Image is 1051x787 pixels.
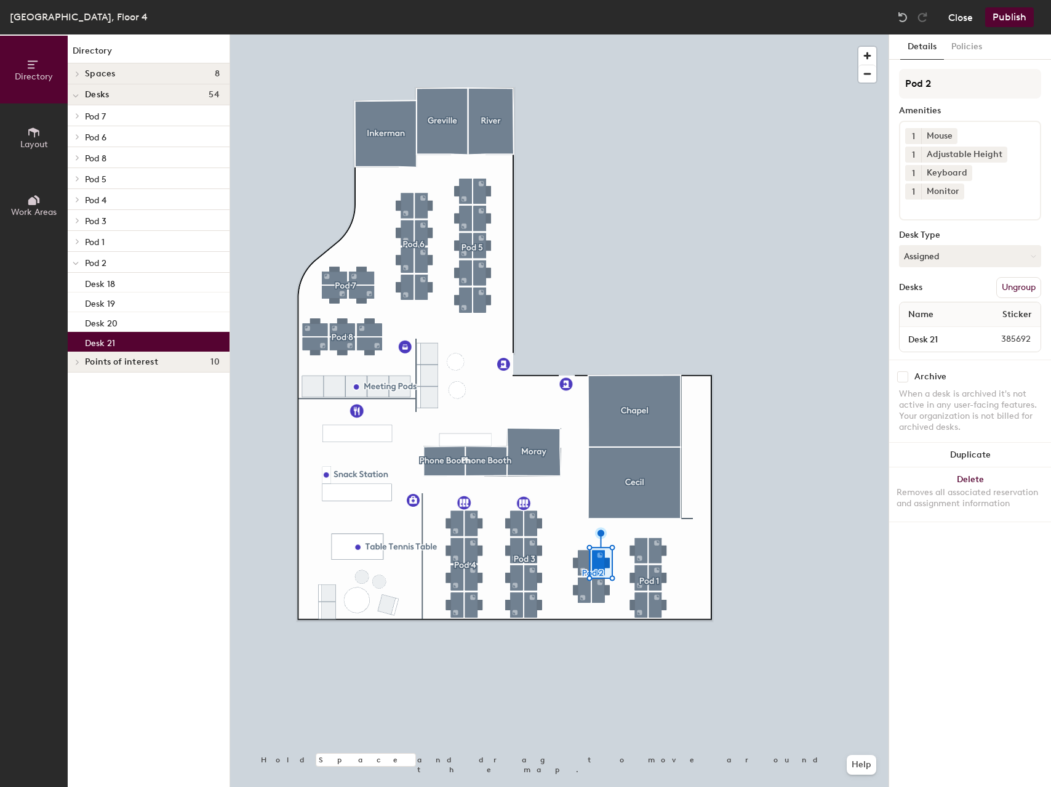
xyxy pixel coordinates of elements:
[847,755,876,775] button: Help
[921,165,972,181] div: Keyboard
[11,207,57,217] span: Work Areas
[905,128,921,144] button: 1
[85,69,116,79] span: Spaces
[897,487,1044,509] div: Removes all associated reservation and assignment information
[912,185,915,198] span: 1
[921,184,964,200] div: Monitor
[68,44,230,63] h1: Directory
[914,372,946,382] div: Archive
[85,237,105,248] span: Pod 1
[972,333,1038,346] span: 385692
[921,147,1007,163] div: Adjustable Height
[944,34,989,60] button: Policies
[899,389,1041,433] div: When a desk is archived it's not active in any user-facing features. Your organization is not bil...
[897,11,909,23] img: Undo
[85,132,106,143] span: Pod 6
[900,34,944,60] button: Details
[912,130,915,143] span: 1
[889,443,1051,467] button: Duplicate
[209,90,220,100] span: 54
[20,139,48,150] span: Layout
[905,165,921,181] button: 1
[905,184,921,200] button: 1
[10,9,148,25] div: [GEOGRAPHIC_DATA], Floor 4
[905,147,921,163] button: 1
[996,304,1038,326] span: Sticker
[85,295,115,309] p: Desk 19
[916,11,929,23] img: Redo
[899,106,1041,116] div: Amenities
[948,7,973,27] button: Close
[921,128,957,144] div: Mouse
[902,331,972,348] input: Unnamed desk
[912,167,915,180] span: 1
[985,7,1034,27] button: Publish
[85,90,109,100] span: Desks
[899,283,922,293] div: Desks
[15,71,53,82] span: Directory
[899,230,1041,240] div: Desk Type
[85,315,118,329] p: Desk 20
[85,111,106,122] span: Pod 7
[889,467,1051,522] button: DeleteRemoves all associated reservation and assignment information
[899,245,1041,267] button: Assigned
[902,304,940,326] span: Name
[85,357,158,367] span: Points of interest
[85,258,106,268] span: Pod 2
[85,195,106,206] span: Pod 4
[210,357,220,367] span: 10
[85,216,106,227] span: Pod 3
[85,153,106,164] span: Pod 8
[85,275,115,289] p: Desk 18
[215,69,220,79] span: 8
[996,277,1041,298] button: Ungroup
[85,334,115,349] p: Desk 21
[85,174,106,185] span: Pod 5
[912,148,915,161] span: 1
